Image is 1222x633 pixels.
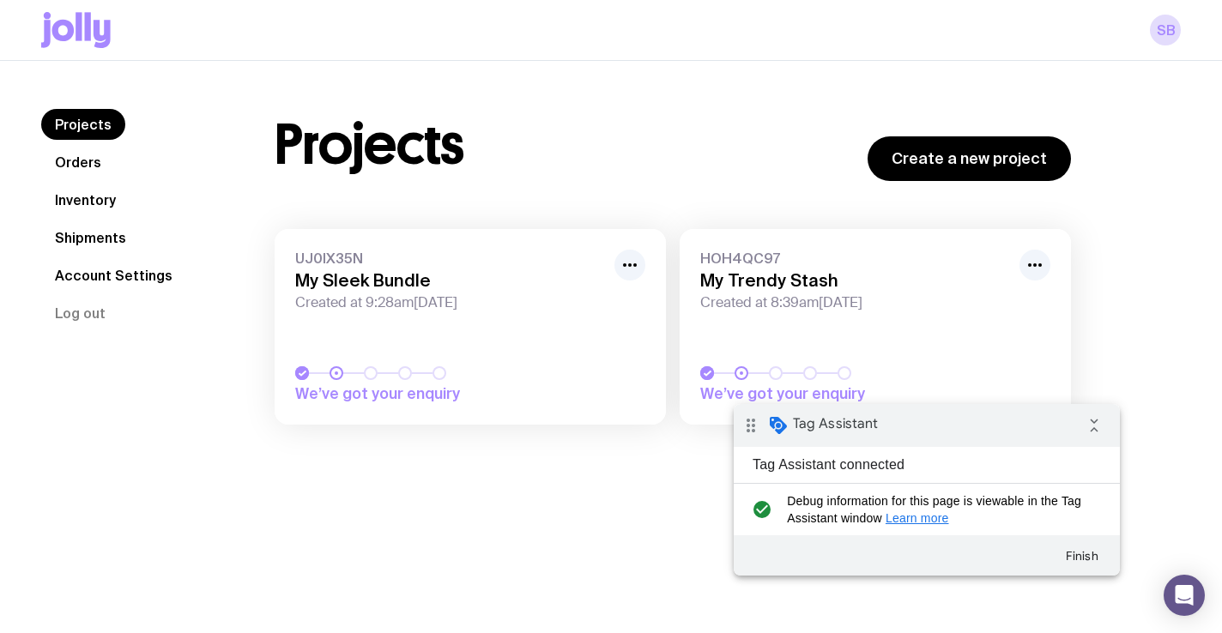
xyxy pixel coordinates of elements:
[152,107,215,121] a: Learn more
[275,118,464,172] h1: Projects
[41,184,130,215] a: Inventory
[14,88,42,123] i: check_circle
[295,294,604,311] span: Created at 9:28am[DATE]
[680,229,1071,425] a: HOH4QC97My Trendy StashCreated at 8:39am[DATE]We’ve got your enquiry
[59,11,144,28] span: Tag Assistant
[41,109,125,140] a: Projects
[700,294,1009,311] span: Created at 8:39am[DATE]
[700,383,941,404] span: We’ve got your enquiry
[1164,575,1205,616] div: Open Intercom Messenger
[41,298,119,329] button: Log out
[700,250,1009,267] span: HOH4QC97
[41,260,186,291] a: Account Settings
[318,136,379,167] button: Finish
[1150,15,1181,45] a: SB
[700,270,1009,291] h3: My Trendy Stash
[41,222,140,253] a: Shipments
[53,88,358,123] span: Debug information for this page is viewable in the Tag Assistant window
[41,147,115,178] a: Orders
[295,270,604,291] h3: My Sleek Bundle
[295,250,604,267] span: UJ0IX35N
[343,4,378,39] i: Collapse debug badge
[868,136,1071,181] a: Create a new project
[295,383,535,404] span: We’ve got your enquiry
[275,229,666,425] a: UJ0IX35NMy Sleek BundleCreated at 9:28am[DATE]We’ve got your enquiry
